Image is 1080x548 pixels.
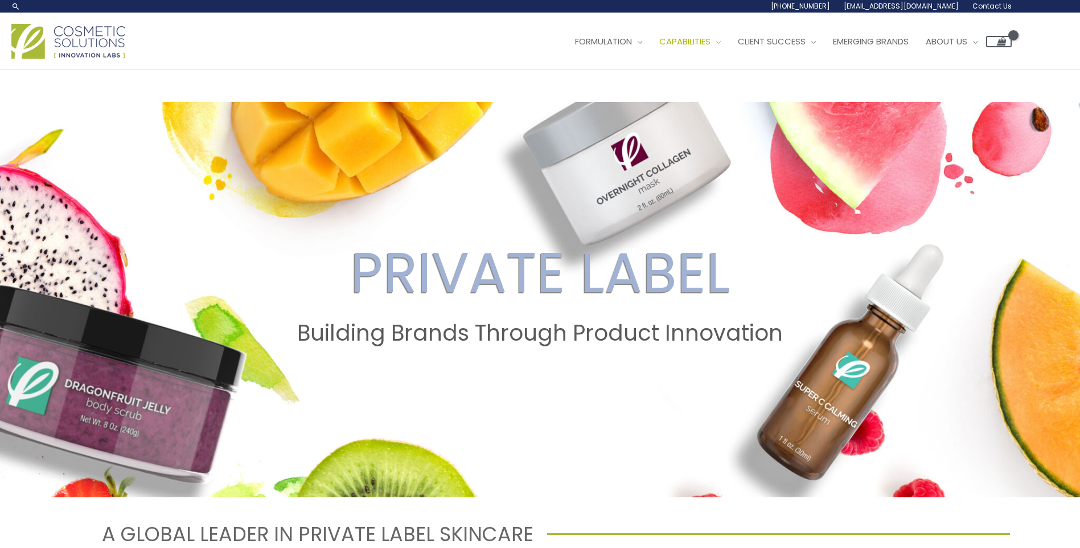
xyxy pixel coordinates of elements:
[926,35,967,47] span: About Us
[729,24,824,59] a: Client Success
[824,24,917,59] a: Emerging Brands
[566,24,651,59] a: Formulation
[771,1,830,11] span: [PHONE_NUMBER]
[11,320,1069,346] h2: Building Brands Through Product Innovation
[833,35,909,47] span: Emerging Brands
[11,239,1069,306] h2: PRIVATE LABEL
[738,35,806,47] span: Client Success
[651,24,729,59] a: Capabilities
[70,520,533,548] h1: A GLOBAL LEADER IN PRIVATE LABEL SKINCARE
[917,24,986,59] a: About Us
[558,24,1012,59] nav: Site Navigation
[986,36,1012,47] a: View Shopping Cart, empty
[11,24,125,59] img: Cosmetic Solutions Logo
[659,35,711,47] span: Capabilities
[575,35,632,47] span: Formulation
[972,1,1012,11] span: Contact Us
[844,1,959,11] span: [EMAIL_ADDRESS][DOMAIN_NAME]
[11,2,20,11] a: Search icon link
